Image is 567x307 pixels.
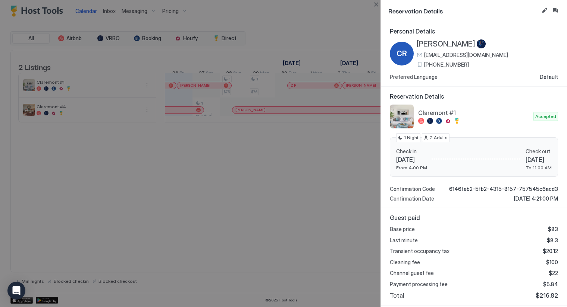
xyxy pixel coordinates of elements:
[390,248,449,255] span: Transient occupancy tax
[397,48,407,59] span: CR
[404,134,419,141] span: 1 Night
[546,259,558,266] span: $100
[390,105,414,128] div: listing image
[390,195,434,202] span: Confirmation Date
[526,165,552,170] span: To 11:00 AM
[424,52,508,58] span: [EMAIL_ADDRESS][DOMAIN_NAME]
[390,270,434,276] span: Channel guest fee
[449,186,558,192] span: 6146feb2-5fb2-4315-8157-757545c6acd3
[540,74,558,80] span: Default
[390,237,418,244] span: Last minute
[417,39,475,49] span: [PERSON_NAME]
[396,148,427,155] span: Check in
[526,148,552,155] span: Check out
[540,6,549,15] button: Edit reservation
[535,113,556,120] span: Accepted
[390,186,435,192] span: Confirmation Code
[526,156,552,163] span: [DATE]
[424,61,469,68] span: [PHONE_NUMBER]
[536,292,558,299] span: $216.82
[396,156,427,163] span: [DATE]
[390,226,415,233] span: Base price
[390,259,420,266] span: Cleaning fee
[543,248,558,255] span: $20.12
[396,165,427,170] span: From 4:00 PM
[390,74,438,80] span: Preferred Language
[7,282,25,300] div: Open Intercom Messenger
[388,6,539,15] span: Reservation Details
[548,226,558,233] span: $83
[390,93,558,100] span: Reservation Details
[390,292,404,299] span: Total
[418,109,530,116] span: Claremont #1
[543,281,558,288] span: $5.84
[430,134,448,141] span: 2 Adults
[390,28,558,35] span: Personal Details
[551,6,560,15] button: Inbox
[547,237,558,244] span: $8.3
[390,214,558,221] span: Guest paid
[390,281,448,288] span: Payment processing fee
[549,270,558,276] span: $22
[514,195,558,202] span: [DATE] 4:21:00 PM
